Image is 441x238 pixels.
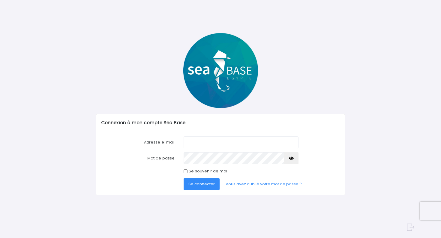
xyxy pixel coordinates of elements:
button: Se connecter [184,178,220,190]
label: Mot de passe [97,152,179,164]
div: Connexion à mon compte Sea Base [96,114,345,131]
label: Adresse e-mail [97,136,179,148]
a: Vous avez oublié votre mot de passe ? [221,178,307,190]
label: Se souvenir de moi [189,168,227,174]
span: Se connecter [188,181,215,187]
